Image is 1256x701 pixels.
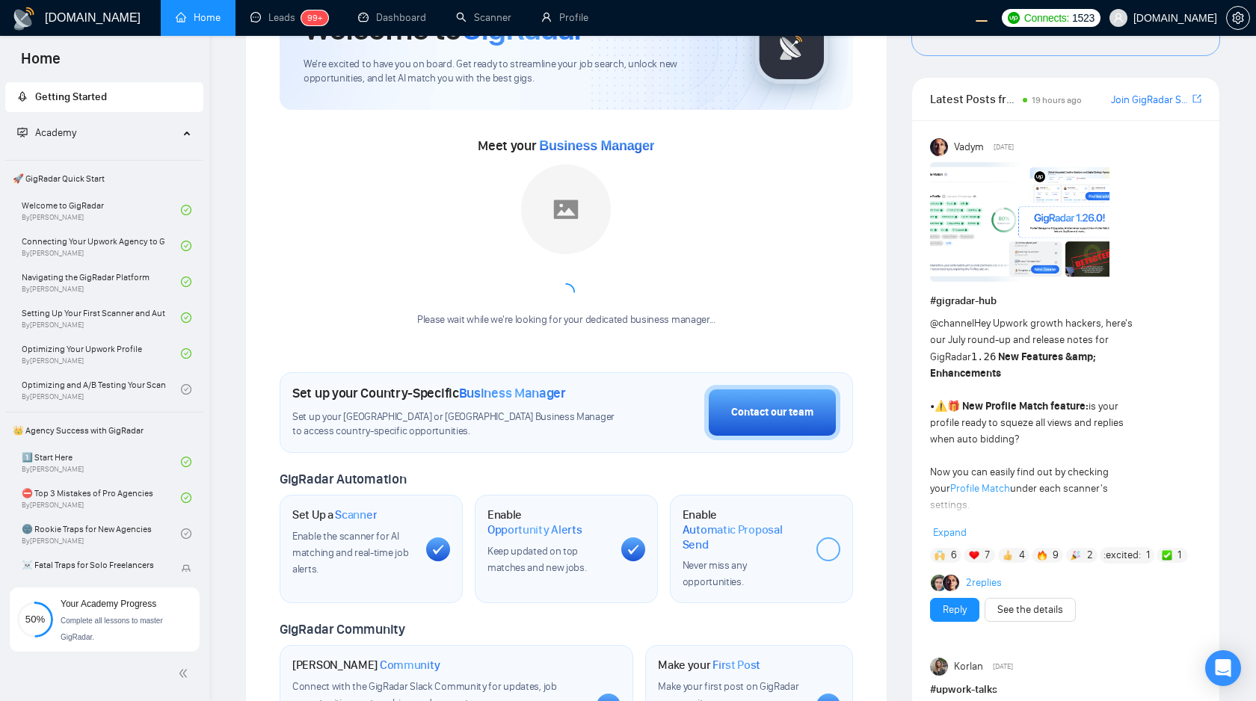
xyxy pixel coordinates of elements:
span: Academy [17,126,76,139]
span: check-circle [181,312,191,323]
span: 9 [1053,548,1059,563]
span: check-circle [181,277,191,287]
strong: New Features &amp; Enhancements [930,350,1097,380]
a: userProfile [541,11,588,24]
span: GigRadar Automation [280,471,406,487]
span: rocket [17,91,28,102]
h1: Make your [658,658,760,673]
span: 6 [951,548,957,563]
span: GigRadar Community [280,621,405,637]
span: Vadym [954,139,984,155]
span: 7 [985,548,990,563]
img: logo [12,7,36,31]
a: Profile Match [950,482,1010,495]
span: ☠️ Fatal Traps for Solo Freelancers [22,558,165,572]
span: lock [181,564,191,575]
button: Contact our team [704,385,840,440]
img: gigradar-logo.png [754,10,829,84]
span: Academy [35,126,76,139]
h1: Enable [487,507,609,537]
a: searchScanner [456,11,511,24]
span: @channel [930,317,974,330]
span: [DATE] [993,660,1013,673]
a: 🌚 Rookie Traps for New AgenciesBy[PERSON_NAME] [22,517,181,550]
a: messageLeads99+ [250,11,328,24]
span: Connects: [1024,10,1069,26]
strong: New Profile Match feature: [962,400,1089,413]
span: 🚀 GigRadar Quick Start [7,164,202,194]
span: Korlan [954,658,983,675]
span: We're excited to have you on board. Get ready to streamline your job search, unlock new opportuni... [304,58,730,86]
a: setting [1226,12,1250,24]
span: check-circle [181,528,191,539]
span: Getting Started [35,90,107,103]
span: 1 [1177,548,1181,563]
h1: Enable [683,507,804,552]
span: 2 [1087,548,1093,563]
img: Alex B [931,575,947,591]
a: 1️⃣ Start HereBy[PERSON_NAME] [22,445,181,478]
span: export [1192,93,1201,105]
span: Home [9,48,73,79]
img: Korlan [930,658,948,676]
img: upwork-logo.png [1008,12,1020,24]
li: Getting Started [5,82,203,112]
span: Your Academy Progress [61,599,156,609]
span: Never miss any opportunities. [683,559,747,588]
span: 4 [1019,548,1025,563]
img: 🎉 [1071,550,1081,561]
code: 1.26 [971,350,997,362]
a: Connecting Your Upwork Agency to GigRadarBy[PERSON_NAME] [22,229,181,262]
span: Expand [933,526,967,539]
img: 👍 [1003,550,1013,561]
span: Keep updated on top matches and new jobs. [487,545,587,574]
span: check-circle [181,492,191,503]
span: fund-projection-screen [17,127,28,138]
sup: 99+ [301,10,328,25]
a: 2replies [966,575,1002,590]
a: Optimizing and A/B Testing Your Scanner for Better ResultsBy[PERSON_NAME] [22,373,181,406]
img: Vadym [930,138,948,156]
a: homeHome [176,11,221,24]
span: Set up your [GEOGRAPHIC_DATA] or [GEOGRAPHIC_DATA] Business Manager to access country-specific op... [292,410,621,439]
h1: # gigradar-hub [930,293,1201,309]
img: ✅ [1162,550,1172,561]
span: :excited: [1103,547,1141,563]
span: First Post [712,658,760,673]
h1: Set Up a [292,507,377,522]
a: Navigating the GigRadar PlatformBy[PERSON_NAME] [22,265,181,298]
span: Complete all lessons to master GigRadar. [61,617,163,641]
h1: Set up your Country-Specific [292,385,566,401]
div: Contact our team [731,404,813,421]
span: [DATE] [994,140,1014,154]
span: 1 [1146,548,1150,563]
a: dashboardDashboard [358,11,426,24]
img: placeholder.png [521,164,611,254]
span: Business Manager [539,138,654,153]
span: Business Manager [459,385,566,401]
span: Community [380,658,440,673]
a: Welcome to GigRadarBy[PERSON_NAME] [22,194,181,226]
img: 🔥 [1037,550,1047,561]
a: Join GigRadar Slack Community [1111,92,1189,108]
div: Open Intercom Messenger [1205,650,1241,686]
span: Automatic Proposal Send [683,522,804,552]
span: double-left [178,666,193,681]
h1: [PERSON_NAME] [292,658,440,673]
span: 19 hours ago [1032,95,1082,105]
span: Enable the scanner for AI matching and real-time job alerts. [292,530,408,575]
span: check-circle [181,384,191,395]
span: 👑 Agency Success with GigRadar [7,416,202,445]
a: Setting Up Your First Scanner and Auto-BidderBy[PERSON_NAME] [22,301,181,334]
span: 50% [17,614,53,624]
a: ⛔ Top 3 Mistakes of Pro AgenciesBy[PERSON_NAME] [22,481,181,514]
button: See the details [985,598,1076,622]
span: Your subscription is set to renew on . To keep things running smoothly, make sure your payment me... [930,1,1190,37]
span: ⚠️ [935,400,947,413]
img: F09AC4U7ATU-image.png [930,162,1109,282]
span: user [1113,13,1124,23]
img: ❤️ [969,550,979,561]
span: 🎁 [947,400,960,413]
h1: # upwork-talks [930,682,1201,698]
span: check-circle [181,457,191,467]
